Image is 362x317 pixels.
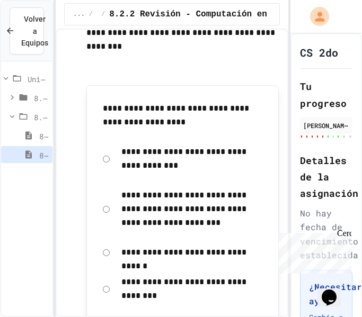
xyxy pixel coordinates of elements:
font: ... [73,11,85,18]
font: CS 2do [300,46,338,59]
font: 8.1: Fundamentos de la inteligencia artificial [34,92,229,103]
font: / [101,11,105,18]
font: 8.2.1 Computación en la nube: transformando el mundo digital [39,130,294,141]
font: Tu progreso [300,80,347,109]
div: Mi cuenta [299,4,332,29]
font: Detalles de la asignación [300,154,358,200]
font: 8.2.2 Revisión - Computación en la nube [109,10,307,19]
font: Unidad 8: Tecnologías principales y emergentes [28,73,223,84]
font: [PERSON_NAME] [303,120,351,130]
div: ¡Chatea con nosotros ahora!Cerca [4,4,73,77]
font: No hay fecha de vencimiento establecida [300,207,358,260]
font: ¿Necesitar ayuda? [309,281,362,306]
font: 8.2.2 Revisión - Computación en la nube [39,149,205,160]
font: 8.2: Computación en la nube [34,111,148,122]
font: Volver a Equipos [21,15,48,47]
iframe: widget de chat [274,229,351,274]
font: / [89,11,93,18]
iframe: widget de chat [317,275,351,306]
